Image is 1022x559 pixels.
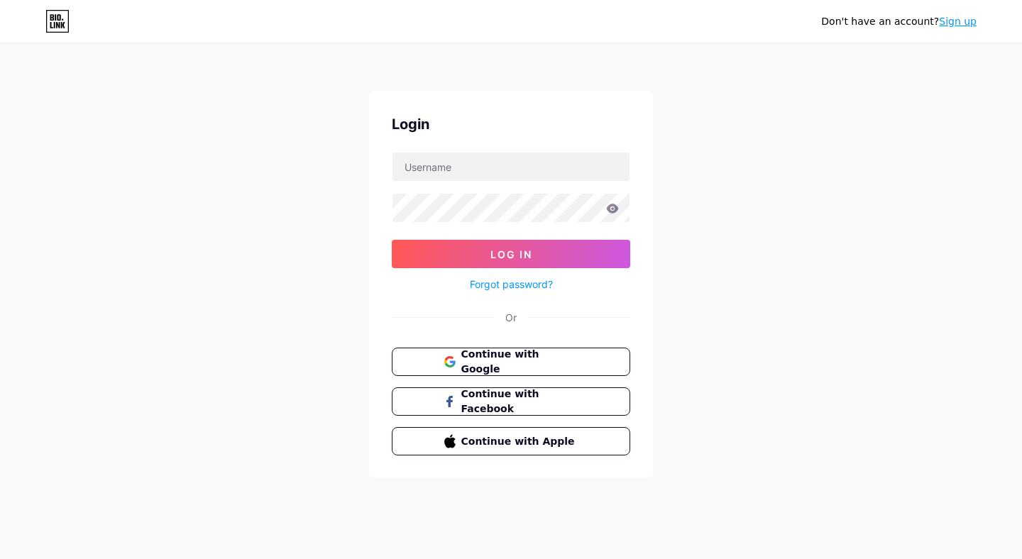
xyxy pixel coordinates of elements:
[505,310,517,325] div: Or
[939,16,977,27] a: Sign up
[392,387,630,416] button: Continue with Facebook
[461,347,578,377] span: Continue with Google
[461,434,578,449] span: Continue with Apple
[392,240,630,268] button: Log In
[392,153,630,181] input: Username
[392,348,630,376] button: Continue with Google
[821,14,977,29] div: Don't have an account?
[470,277,553,292] a: Forgot password?
[490,248,532,260] span: Log In
[461,387,578,416] span: Continue with Facebook
[392,114,630,135] div: Login
[392,427,630,455] button: Continue with Apple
